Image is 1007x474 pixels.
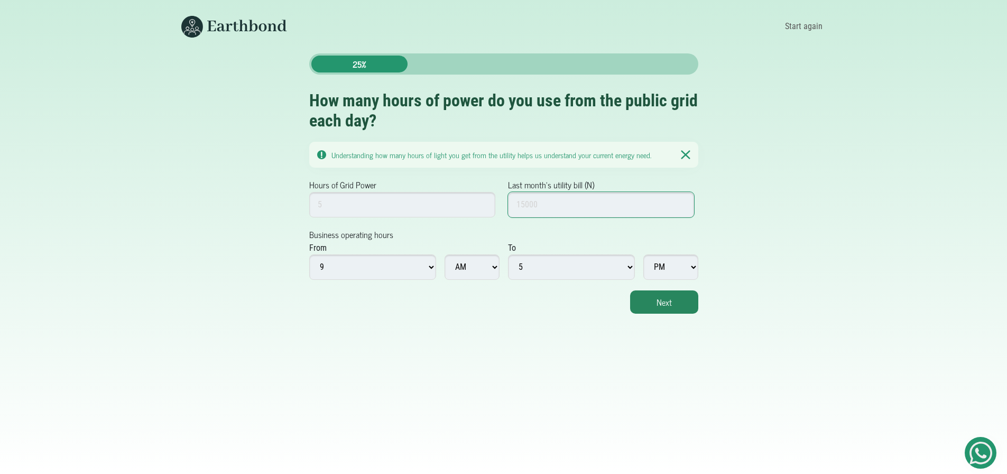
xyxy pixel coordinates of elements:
[681,150,690,160] img: Notication Pane Close Icon
[309,90,698,131] h2: How many hours of power do you use from the public grid each day?
[331,149,651,161] small: Understanding how many hours of light you get from the utility helps us understand your current e...
[309,178,376,191] label: Hours of Grid Power
[317,150,326,159] img: Notication Pane Caution Icon
[969,442,992,464] img: Get Started On Earthbond Via Whatsapp
[508,192,695,217] input: 15000
[508,178,594,191] label: Last month's utility bill (N)
[181,16,287,38] img: Earthbond's long logo for desktop view
[309,228,393,241] label: Business operating hours
[309,192,496,217] input: 5
[630,290,698,314] button: Next
[781,17,826,35] a: Start again
[311,56,408,72] div: 25%
[508,242,516,254] div: To
[309,242,327,254] div: From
